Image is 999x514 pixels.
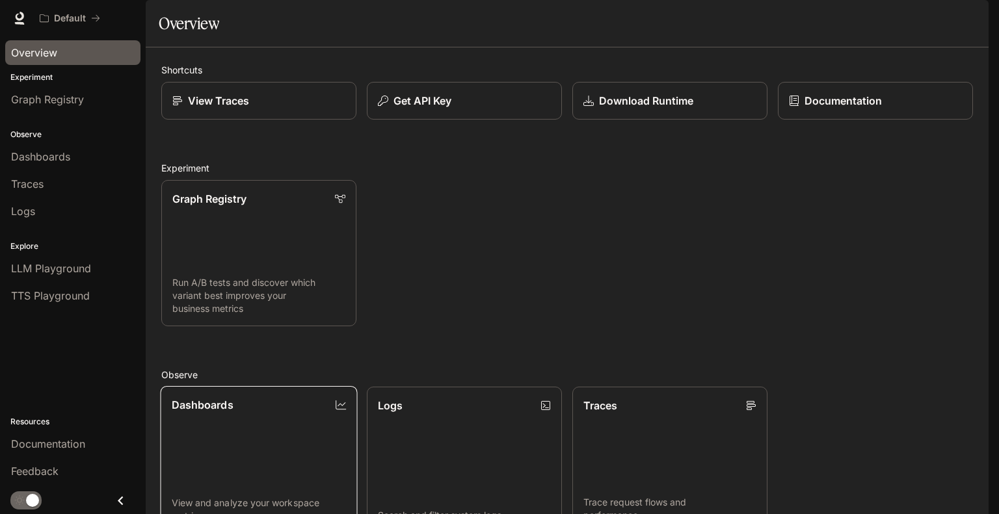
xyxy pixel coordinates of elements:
[172,276,345,315] p: Run A/B tests and discover which variant best improves your business metrics
[34,5,106,31] button: All workspaces
[188,93,249,109] p: View Traces
[367,82,562,120] button: Get API Key
[161,368,973,381] h2: Observe
[161,82,356,120] a: View Traces
[378,398,403,413] p: Logs
[159,10,219,36] h1: Overview
[161,161,973,175] h2: Experiment
[54,13,86,24] p: Default
[172,397,233,413] p: Dashboards
[172,191,246,207] p: Graph Registry
[599,93,693,109] p: Download Runtime
[778,82,973,120] a: Documentation
[805,93,882,109] p: Documentation
[583,398,617,413] p: Traces
[572,82,767,120] a: Download Runtime
[161,63,973,77] h2: Shortcuts
[161,180,356,326] a: Graph RegistryRun A/B tests and discover which variant best improves your business metrics
[393,93,451,109] p: Get API Key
